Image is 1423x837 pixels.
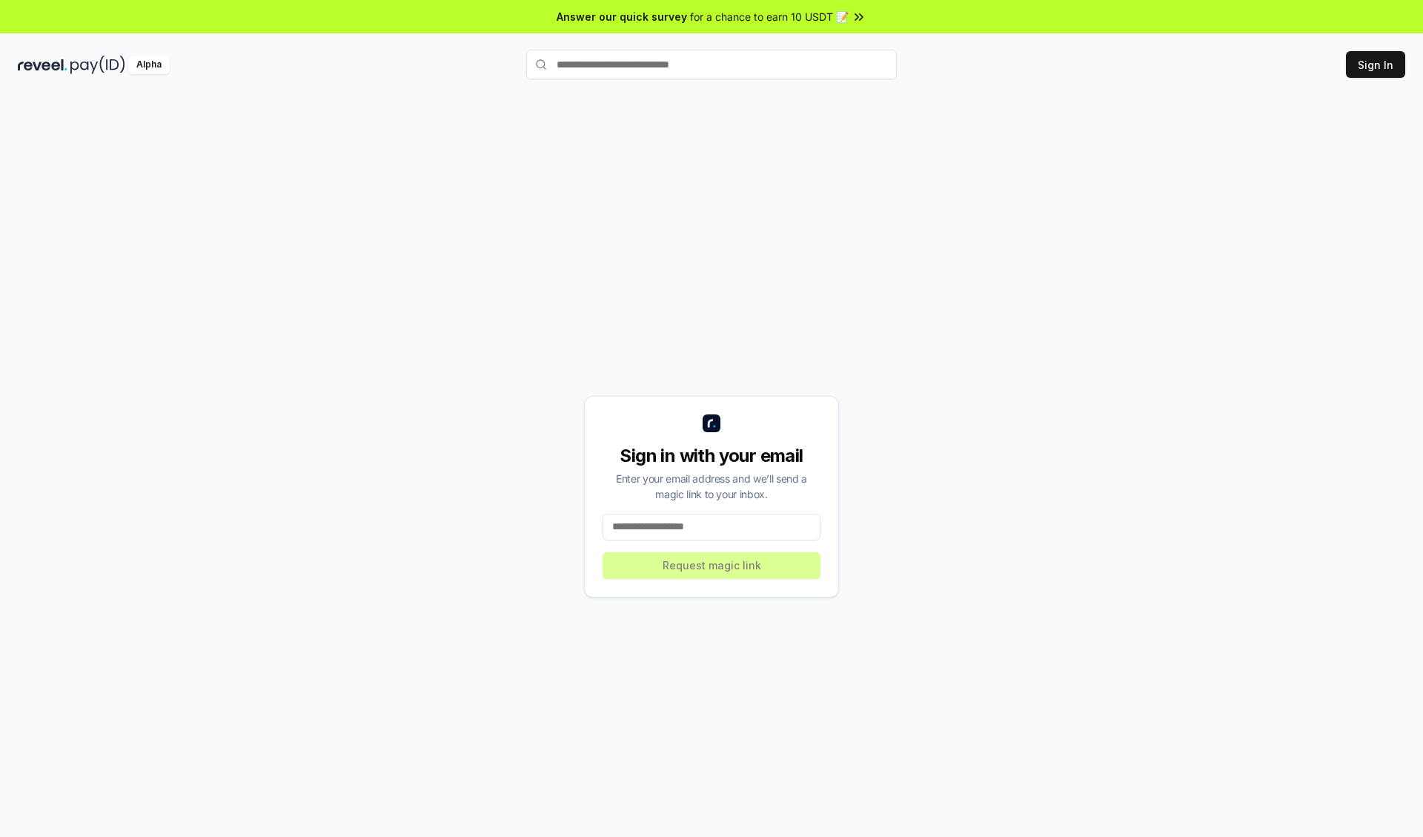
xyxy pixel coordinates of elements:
span: Answer our quick survey [557,9,687,24]
div: Alpha [128,56,170,74]
img: pay_id [70,56,125,74]
div: Enter your email address and we’ll send a magic link to your inbox. [603,471,820,502]
div: Sign in with your email [603,444,820,468]
button: Sign In [1346,51,1405,78]
img: logo_small [703,414,720,432]
span: for a chance to earn 10 USDT 📝 [690,9,849,24]
img: reveel_dark [18,56,67,74]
